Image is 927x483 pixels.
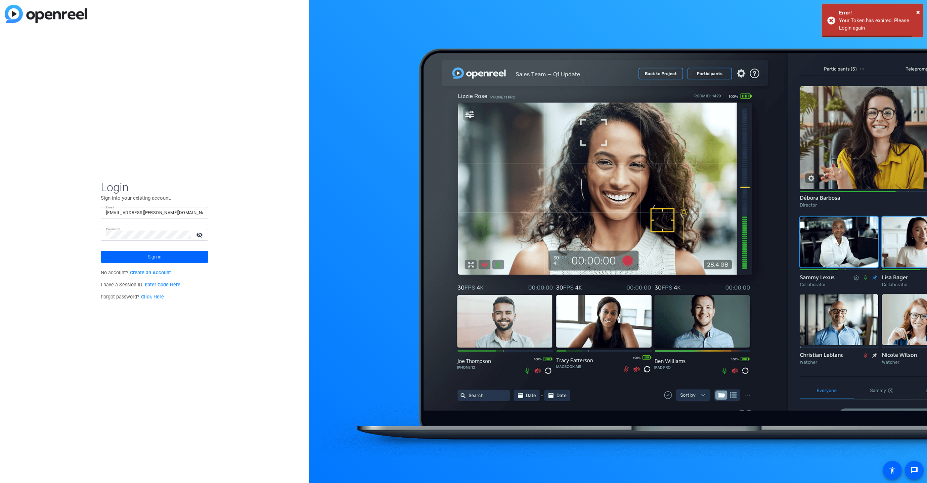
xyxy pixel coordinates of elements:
[916,8,920,16] span: ×
[106,209,203,217] input: Enter Email Address
[101,194,208,202] p: Sign into your existing account.
[101,270,171,276] span: No account?
[192,230,208,240] mat-icon: visibility_off
[101,251,208,263] button: Sign in
[916,7,920,17] button: Close
[106,227,121,231] mat-label: Password
[106,205,115,209] mat-label: Email
[101,294,164,300] span: Forgot password?
[839,17,918,32] div: Your Token has expired. Please Login again
[145,282,180,288] a: Enter Code Here
[148,248,162,265] span: Sign in
[839,9,918,17] div: Error!
[130,270,171,276] a: Create an Account
[5,5,87,23] img: blue-gradient.svg
[910,466,918,474] mat-icon: message
[101,282,180,288] span: I have a Session ID.
[141,294,164,300] a: Click Here
[888,466,896,474] mat-icon: accessibility
[101,180,208,194] span: Login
